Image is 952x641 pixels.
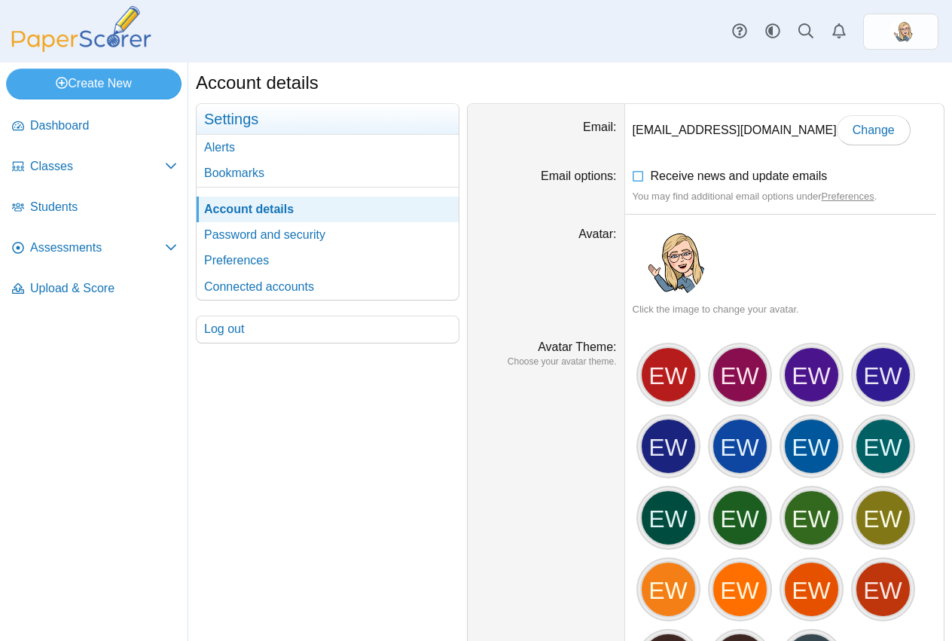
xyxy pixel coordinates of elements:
div: EW [855,561,911,618]
div: Click the image to change your avatar. [633,303,936,316]
div: EW [855,346,911,403]
div: EW [783,490,840,546]
span: Assessments [30,240,165,256]
a: Preferences [822,191,874,202]
img: PaperScorer [6,6,157,52]
a: Students [6,190,183,226]
div: EW [640,346,697,403]
span: Upload & Score [30,280,177,297]
a: Classes [6,149,183,185]
img: ps.zKYLFpFWctilUouI [633,226,705,298]
img: ps.zKYLFpFWctilUouI [889,20,913,44]
a: Bookmarks [197,160,459,186]
span: Students [30,199,177,215]
a: Password and security [197,222,459,248]
a: Upload & Score [6,271,183,307]
div: EW [640,418,697,475]
div: EW [640,561,697,618]
h1: Account details [196,70,319,96]
a: Assessments [6,230,183,267]
div: EW [855,490,911,546]
a: Alerts [822,15,856,48]
div: EW [783,561,840,618]
label: Avatar [578,227,616,240]
a: ps.zKYLFpFWctilUouI [863,14,938,50]
span: Change [853,124,895,136]
label: Email options [541,169,617,182]
a: Account details [197,197,459,222]
h3: Settings [197,104,459,135]
div: EW [783,418,840,475]
span: Receive news and update emails [651,169,828,182]
div: EW [712,561,768,618]
label: Email [583,121,616,133]
div: EW [640,490,697,546]
span: Dashboard [30,118,177,134]
div: You may find additional email options under . [633,190,936,203]
a: Create New [6,69,182,99]
div: EW [855,418,911,475]
a: Connected accounts [197,274,459,300]
span: Emily Wasley [889,20,913,44]
div: EW [712,418,768,475]
div: EW [712,346,768,403]
div: EW [712,490,768,546]
a: PaperScorer [6,41,157,54]
span: Classes [30,158,165,175]
a: Alerts [197,135,459,160]
a: Log out [197,316,459,342]
dd: [EMAIL_ADDRESS][DOMAIN_NAME] [625,104,944,157]
label: Avatar Theme [538,340,616,353]
dfn: Choose your avatar theme. [475,356,617,368]
a: Preferences [197,248,459,273]
div: EW [783,346,840,403]
a: Change [837,115,911,145]
a: Dashboard [6,108,183,145]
